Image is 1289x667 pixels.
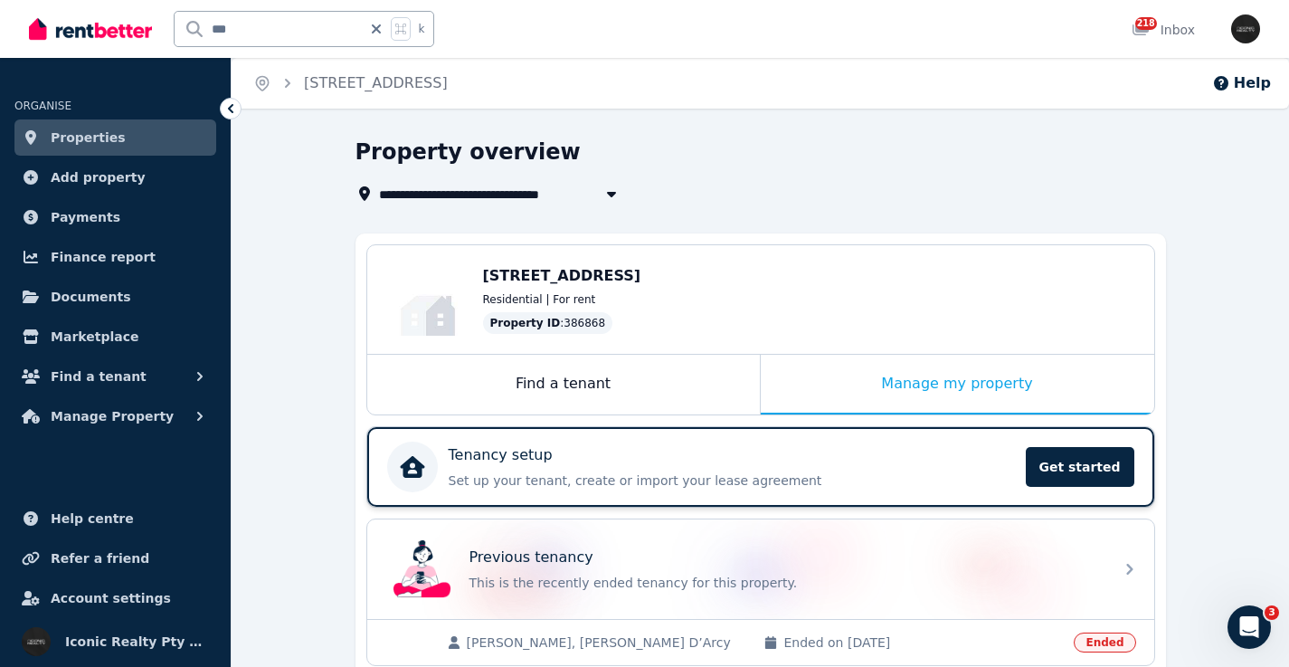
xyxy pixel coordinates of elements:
a: Help centre [14,500,216,537]
span: Ended [1074,633,1135,653]
a: Properties [14,119,216,156]
a: [STREET_ADDRESS] [304,74,448,91]
img: Iconic Realty Pty Ltd [1231,14,1260,43]
button: Find a tenant [14,358,216,395]
p: Set up your tenant, create or import your lease agreement [449,472,1015,490]
a: Add property [14,159,216,195]
span: Payments [51,206,120,228]
iframe: Intercom live chat [1227,605,1271,649]
span: Ended on [DATE] [783,634,1063,652]
p: This is the recently ended tenancy for this property. [469,574,1103,592]
span: k [418,22,424,36]
span: 218 [1135,17,1157,30]
a: Refer a friend [14,540,216,576]
span: Account settings [51,587,171,609]
span: [STREET_ADDRESS] [483,267,641,284]
img: Previous tenancy [393,540,451,598]
a: Account settings [14,580,216,616]
span: Documents [51,286,131,308]
button: Manage Property [14,398,216,434]
span: Property ID [490,316,561,330]
span: ORGANISE [14,100,71,112]
span: Add property [51,167,146,188]
span: Help centre [51,508,134,529]
div: : 386868 [483,312,613,334]
span: Finance report [51,246,156,268]
img: RentBetter [29,15,152,43]
div: Find a tenant [367,355,760,414]
a: Marketplace [14,319,216,355]
a: Previous tenancyPrevious tenancyThis is the recently ended tenancy for this property. [367,519,1154,619]
span: 3 [1265,605,1279,620]
div: Manage my property [761,355,1154,414]
nav: Breadcrumb [232,58,469,109]
p: Tenancy setup [449,444,553,466]
button: Help [1212,72,1271,94]
div: Inbox [1132,21,1195,39]
a: Finance report [14,239,216,275]
span: Refer a friend [51,548,149,569]
h1: Property overview [355,138,581,167]
span: Properties [51,127,126,148]
span: Iconic Realty Pty Ltd [65,631,209,653]
a: Payments [14,199,216,235]
a: Documents [14,279,216,315]
span: Marketplace [51,326,138,348]
span: [PERSON_NAME], [PERSON_NAME] D’Arcy [467,634,746,652]
p: Previous tenancy [469,547,593,568]
span: Find a tenant [51,366,147,387]
span: Residential | For rent [483,292,596,307]
span: Get started [1026,447,1134,487]
span: Manage Property [51,405,174,427]
a: Tenancy setupSet up your tenant, create or import your lease agreementGet started [367,427,1154,507]
img: Iconic Realty Pty Ltd [22,627,51,656]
